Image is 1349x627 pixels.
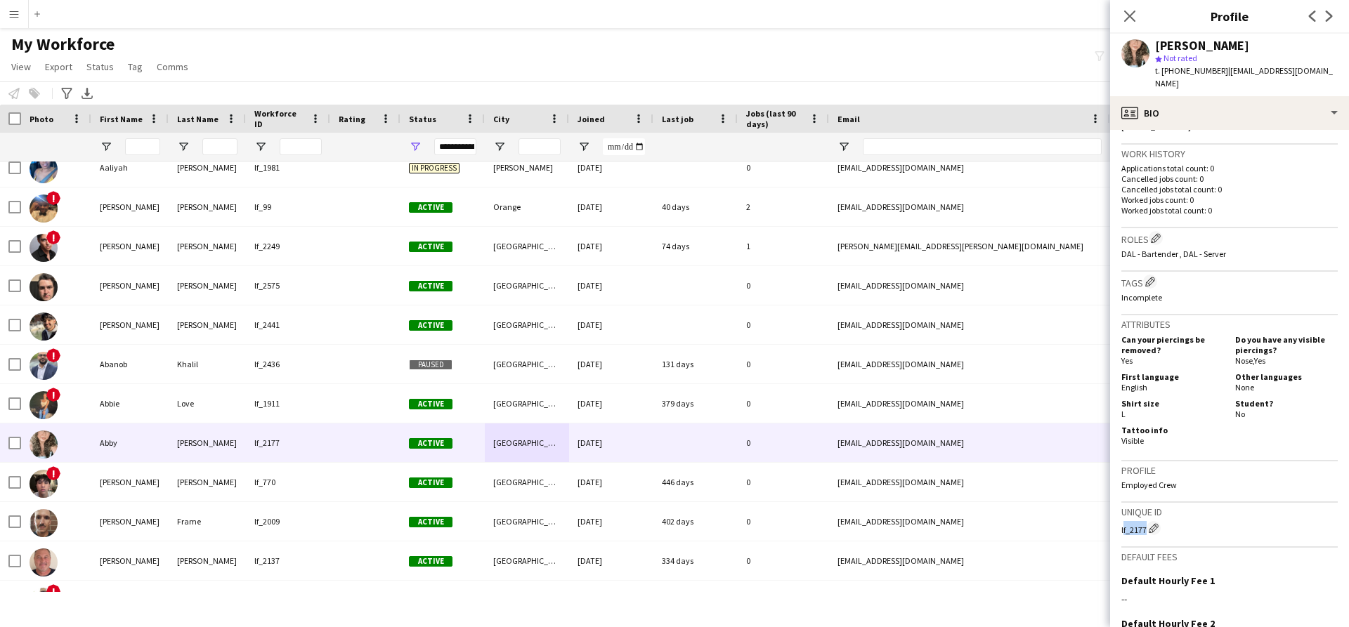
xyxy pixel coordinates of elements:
[45,60,72,73] span: Export
[169,502,246,541] div: Frame
[30,391,58,419] img: Abbie Love
[738,227,829,265] div: 1
[125,138,160,155] input: First Name Filter Input
[1121,249,1226,259] span: DAL - Bartender , DAL - Server
[30,430,58,458] img: Abby Warren
[1121,382,1147,392] span: English
[169,187,246,226] div: [PERSON_NAME]
[493,114,509,124] span: City
[738,463,829,501] div: 0
[653,502,738,541] div: 402 days
[30,548,58,576] img: Adam Orr
[91,541,169,580] div: [PERSON_NAME]
[30,312,58,341] img: Aaron Sanchez
[738,502,829,541] div: 0
[1155,39,1249,52] div: [PERSON_NAME]
[519,138,561,155] input: City Filter Input
[1110,96,1349,130] div: Bio
[493,140,506,153] button: Open Filter Menu
[91,227,169,265] div: [PERSON_NAME]
[829,502,1110,541] div: [EMAIL_ADDRESS][DOMAIN_NAME]
[1235,334,1338,355] h5: Do you have any visible piercings?
[169,345,246,383] div: Khalil
[91,423,169,462] div: Abby
[485,541,569,580] div: [GEOGRAPHIC_DATA]
[91,305,169,344] div: [PERSON_NAME]
[738,148,829,187] div: 0
[409,359,452,370] span: Paused
[1121,425,1224,435] h5: Tattoo info
[1121,318,1338,331] h3: Attributes
[569,423,653,462] div: [DATE]
[1121,550,1338,563] h3: Default fees
[1121,147,1338,160] h3: Work history
[11,34,115,55] span: My Workforce
[1121,480,1338,490] p: Employed Crew
[485,305,569,344] div: [GEOGRAPHIC_DATA]
[485,345,569,383] div: [GEOGRAPHIC_DATA]
[653,187,738,226] div: 40 days
[91,266,169,305] div: [PERSON_NAME]
[30,114,53,124] span: Photo
[569,463,653,501] div: [DATE]
[485,148,569,187] div: [PERSON_NAME]
[409,399,452,409] span: Active
[1235,355,1254,366] span: Nose ,
[738,305,829,344] div: 0
[128,60,143,73] span: Tag
[169,305,246,344] div: [PERSON_NAME]
[30,273,58,301] img: Aaron Peralta
[409,556,452,567] span: Active
[738,384,829,423] div: 0
[578,114,605,124] span: Joined
[738,541,829,580] div: 0
[738,423,829,462] div: 0
[409,320,452,331] span: Active
[1121,371,1224,382] h5: First language
[829,581,1110,619] div: [PERSON_NAME][EMAIL_ADDRESS][DOMAIN_NAME]
[169,423,246,462] div: [PERSON_NAME]
[246,502,330,541] div: lf_2009
[169,541,246,580] div: [PERSON_NAME]
[91,463,169,501] div: [PERSON_NAME]
[169,227,246,265] div: [PERSON_NAME]
[485,463,569,501] div: [GEOGRAPHIC_DATA]
[91,345,169,383] div: Abanob
[829,423,1110,462] div: [EMAIL_ADDRESS][DOMAIN_NAME]
[1121,205,1338,216] p: Worked jobs total count: 0
[6,58,37,76] a: View
[569,187,653,226] div: [DATE]
[169,463,246,501] div: [PERSON_NAME]
[30,234,58,262] img: Aaron Hanick
[30,509,58,537] img: Adam Frame
[254,108,305,129] span: Workforce ID
[91,187,169,226] div: [PERSON_NAME]
[1164,53,1197,63] span: Not rated
[1155,65,1333,88] span: | [EMAIL_ADDRESS][DOMAIN_NAME]
[246,581,330,619] div: lf_105
[1121,593,1338,605] div: --
[1110,7,1349,25] h3: Profile
[746,108,804,129] span: Jobs (last 90 days)
[569,266,653,305] div: [DATE]
[485,227,569,265] div: [GEOGRAPHIC_DATA]
[246,148,330,187] div: lf_1981
[409,114,436,124] span: Status
[100,140,112,153] button: Open Filter Menu
[409,202,452,213] span: Active
[485,384,569,423] div: [GEOGRAPHIC_DATA]
[829,345,1110,383] div: [EMAIL_ADDRESS][DOMAIN_NAME]
[1121,173,1338,184] p: Cancelled jobs count: 0
[829,541,1110,580] div: [EMAIL_ADDRESS][DOMAIN_NAME]
[1121,231,1338,246] h3: Roles
[829,305,1110,344] div: [EMAIL_ADDRESS][DOMAIN_NAME]
[86,60,114,73] span: Status
[79,85,96,102] app-action-btn: Export XLSX
[157,60,188,73] span: Comms
[122,58,148,76] a: Tag
[653,541,738,580] div: 334 days
[829,227,1110,265] div: [PERSON_NAME][EMAIL_ADDRESS][PERSON_NAME][DOMAIN_NAME]
[1235,398,1338,409] h5: Student?
[578,140,590,153] button: Open Filter Menu
[246,384,330,423] div: lf_1911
